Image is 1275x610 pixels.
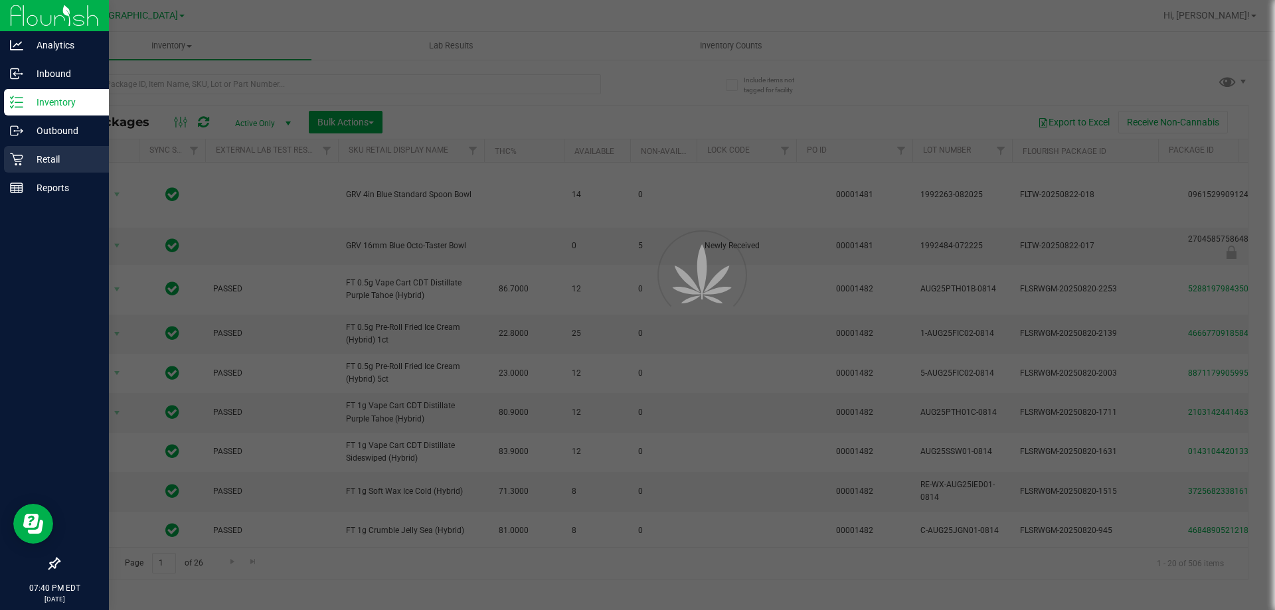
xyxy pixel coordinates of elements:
inline-svg: Outbound [10,124,23,137]
p: Outbound [23,123,103,139]
iframe: Resource center [13,504,53,544]
p: Inbound [23,66,103,82]
inline-svg: Inventory [10,96,23,109]
inline-svg: Analytics [10,38,23,52]
p: Retail [23,151,103,167]
inline-svg: Reports [10,181,23,194]
inline-svg: Inbound [10,67,23,80]
p: 07:40 PM EDT [6,582,103,594]
inline-svg: Retail [10,153,23,166]
p: Analytics [23,37,103,53]
p: Reports [23,180,103,196]
p: Inventory [23,94,103,110]
p: [DATE] [6,594,103,604]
